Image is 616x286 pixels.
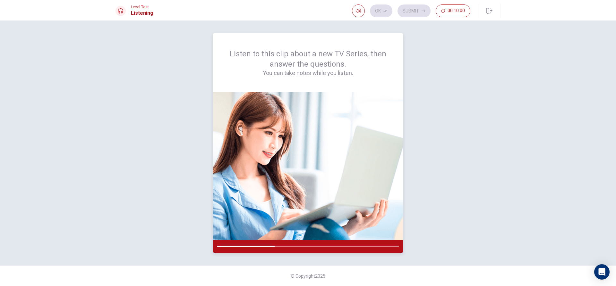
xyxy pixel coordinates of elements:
[131,9,153,17] h1: Listening
[291,274,325,279] span: © Copyright 2025
[594,264,610,280] div: Open Intercom Messenger
[436,4,470,17] button: 00:10:00
[131,5,153,9] span: Level Test
[213,92,403,240] img: passage image
[448,8,465,13] span: 00:10:00
[228,69,388,77] h4: You can take notes while you listen.
[228,49,388,77] div: Listen to this clip about a new TV Series, then answer the questions.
